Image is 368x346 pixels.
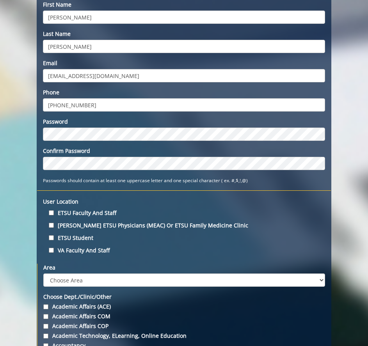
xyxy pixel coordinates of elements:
[43,312,325,320] label: Academic Affairs COM
[43,293,325,301] label: Choose Dept./Clinic/Other
[43,208,325,218] label: ETSU Faculty and Staff
[43,59,325,67] label: Email
[43,190,325,206] label: User location
[43,232,325,243] label: ETSU Student
[43,147,325,155] label: Confirm Password
[43,245,325,256] label: VA Faculty and Staff
[43,177,248,183] small: Passwords should contain at least one uppercase letter and one special character ( ex. #,$,!,@)
[43,332,325,340] label: Academic Technology, eLearning, Online Education
[43,322,325,330] label: Academic Affairs COP
[43,264,325,271] label: Area
[43,30,325,38] label: Last name
[43,118,325,126] label: Password
[43,89,325,96] label: Phone
[43,220,325,231] label: [PERSON_NAME] ETSU Physicians (MEAC) or ETSU Family Medicine Clinic
[43,303,325,311] label: Academic Affairs (ACE)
